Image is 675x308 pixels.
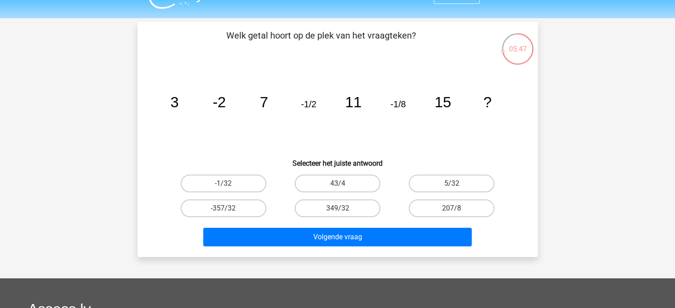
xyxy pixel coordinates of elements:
tspan: -2 [213,94,226,110]
label: 349/32 [295,199,380,217]
tspan: -1/2 [301,99,316,109]
tspan: 15 [434,94,451,110]
div: 05:47 [501,32,534,55]
label: 207/8 [409,199,494,217]
h6: Selecteer het juiste antwoord [152,152,524,168]
label: 5/32 [409,175,494,192]
label: -1/32 [181,175,266,192]
tspan: -1/8 [390,99,406,109]
label: -357/32 [181,199,266,217]
button: Volgende vraag [203,228,472,246]
p: Welk getal hoort op de plek van het vraagteken? [152,29,490,55]
tspan: 11 [345,94,361,110]
tspan: ? [483,94,492,110]
label: 43/4 [295,175,380,192]
tspan: 3 [170,94,178,110]
tspan: 7 [260,94,268,110]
